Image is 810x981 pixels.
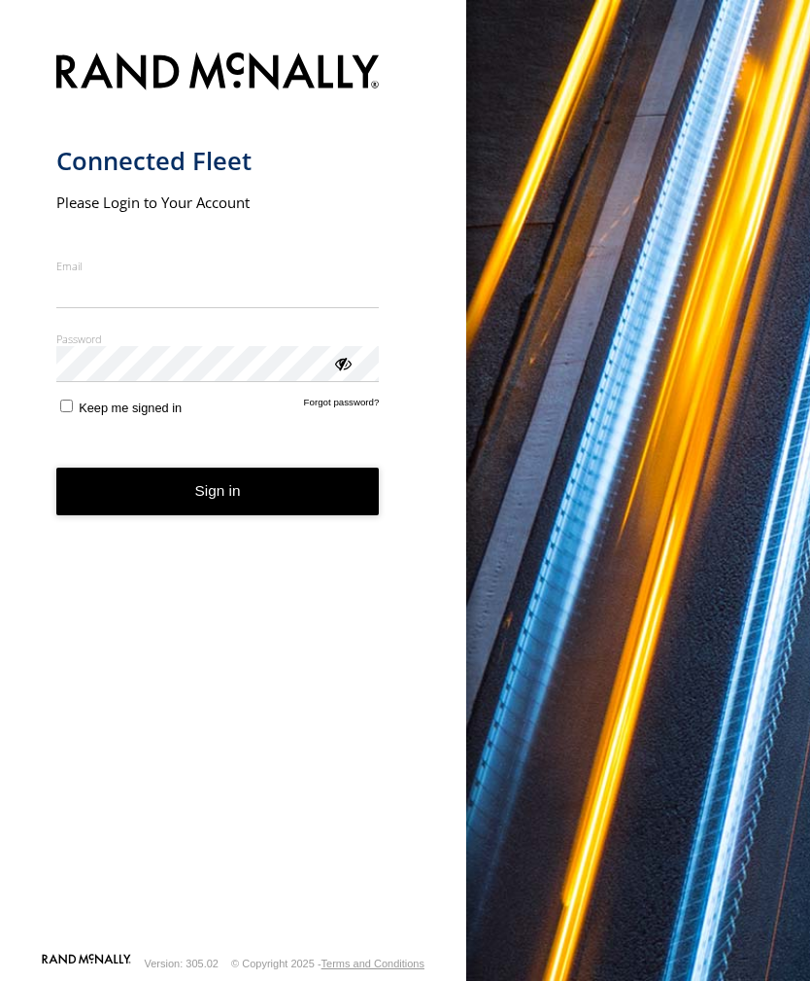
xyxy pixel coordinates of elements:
input: Keep me signed in [60,400,73,412]
h1: Connected Fleet [56,145,380,177]
div: © Copyright 2025 - [231,958,424,969]
form: main [56,41,411,952]
button: Sign in [56,468,380,515]
a: Terms and Conditions [321,958,424,969]
img: Rand McNally [56,49,380,98]
a: Visit our Website [42,954,131,973]
h2: Please Login to Your Account [56,193,380,212]
label: Email [56,259,380,273]
div: ViewPassword [332,353,352,372]
a: Forgot password? [304,397,380,415]
span: Keep me signed in [79,401,182,415]
div: Version: 305.02 [145,958,219,969]
label: Password [56,332,380,346]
